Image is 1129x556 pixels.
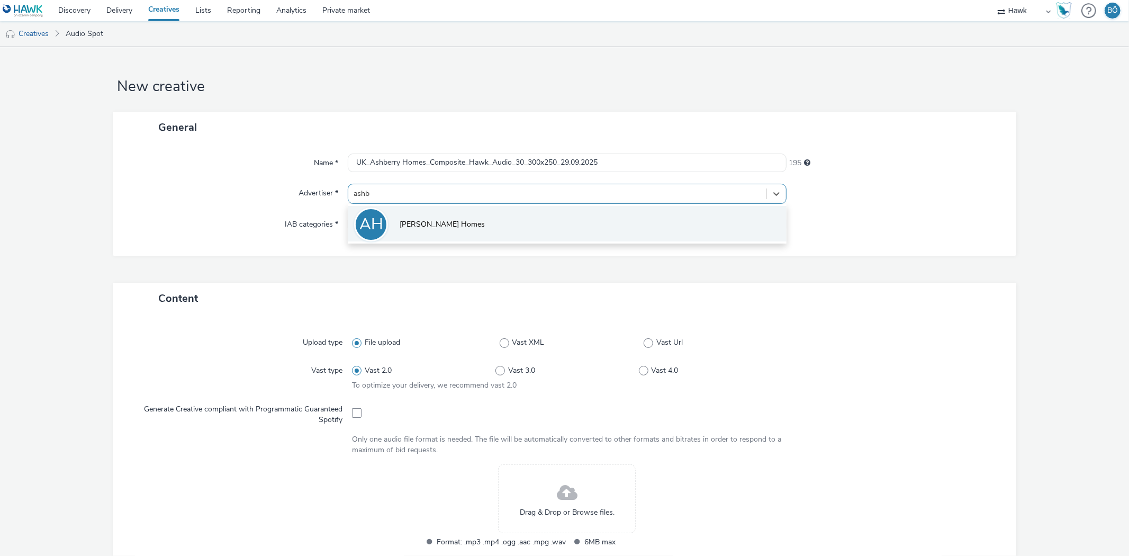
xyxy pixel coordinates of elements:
[310,154,342,168] label: Name *
[400,219,485,230] span: [PERSON_NAME] Homes
[3,4,43,17] img: undefined Logo
[352,434,782,456] div: Only one audio file format is needed. The file will be automatically converted to other formats a...
[113,77,1016,97] h1: New creative
[1056,2,1076,19] a: Hawk Academy
[158,120,197,134] span: General
[1056,2,1072,19] img: Hawk Academy
[651,365,678,376] span: Vast 4.0
[307,361,347,376] label: Vast type
[158,291,198,306] span: Content
[508,365,535,376] span: Vast 3.0
[437,536,566,548] span: Format: .mp3 .mp4 .ogg .aac .mpg .wav
[1107,3,1118,19] div: BÖ
[512,337,544,348] span: Vast XML
[520,507,615,518] span: Drag & Drop or Browse files.
[299,333,347,348] label: Upload type
[348,154,786,172] input: Name
[365,337,400,348] span: File upload
[352,380,517,390] span: To optimize your delivery, we recommend vast 2.0
[60,21,109,47] a: Audio Spot
[281,215,342,230] label: IAB categories *
[584,536,713,548] span: 6MB max
[365,365,392,376] span: Vast 2.0
[805,158,811,168] div: Maximum 255 characters
[656,337,683,348] span: Vast Url
[5,29,16,40] img: audio
[294,184,342,199] label: Advertiser *
[132,400,347,426] label: Generate Creative compliant with Programmatic Guaranteed Spotify
[789,158,802,168] span: 195
[359,210,383,239] div: AH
